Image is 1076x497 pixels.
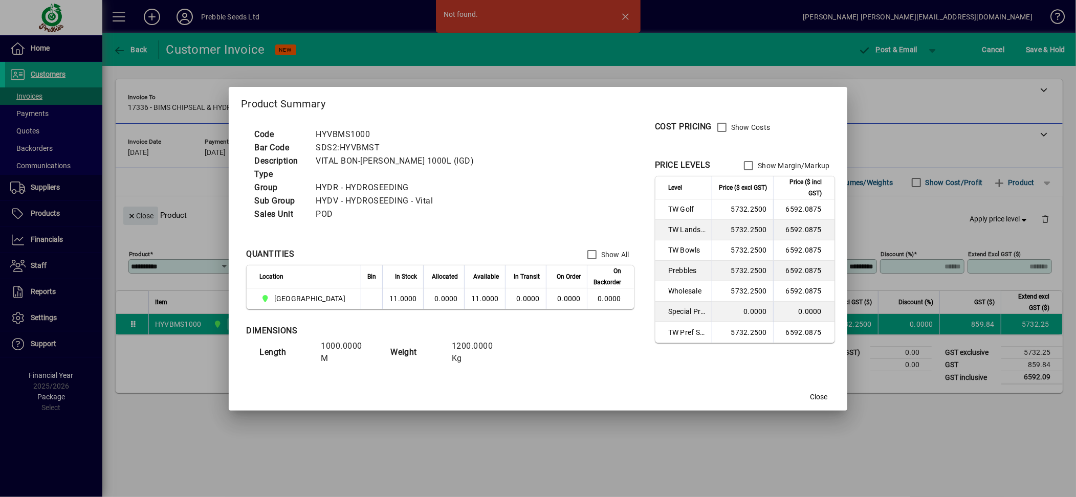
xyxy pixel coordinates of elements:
h2: Product Summary [229,87,847,117]
td: 6592.0875 [773,199,835,220]
td: 1000.0000 M [316,340,377,365]
td: 6592.0875 [773,281,835,302]
span: In Transit [514,271,540,282]
td: Sales Unit [249,208,311,221]
td: 5732.2500 [712,261,773,281]
span: Level [668,182,682,193]
span: TW Landscaper [668,224,706,235]
div: PRICE LEVELS [655,159,711,171]
td: Length [254,340,316,365]
td: Group [249,181,311,194]
span: On Backorder [594,265,621,288]
td: SDS2:HYVBMST [311,141,487,154]
span: Close [810,392,827,402]
td: 6592.0875 [773,322,835,343]
span: Price ($ incl GST) [780,176,822,199]
td: Sub Group [249,194,311,208]
span: TW Pref Sup [668,327,706,337]
span: TW Bowls [668,245,706,255]
label: Show Costs [729,122,771,132]
span: Allocated [432,271,458,282]
button: Close [802,388,835,406]
td: 6592.0875 [773,261,835,281]
span: Location [259,271,283,282]
span: Wholesale [668,286,706,296]
span: Special Price [668,306,706,317]
td: 0.0000 [712,302,773,322]
td: HYDR - HYDROSEEDING [311,181,487,194]
span: 0.0000 [557,295,581,303]
span: 0.0000 [516,295,540,303]
div: COST PRICING [655,121,712,133]
td: Description [249,154,311,168]
td: 5732.2500 [712,322,773,343]
span: In Stock [395,271,417,282]
span: TW Golf [668,204,706,214]
td: 0.0000 [773,302,835,322]
td: Type [249,168,311,181]
span: Bin [367,271,376,282]
span: On Order [557,271,581,282]
td: 5732.2500 [712,281,773,302]
span: Available [473,271,499,282]
td: 5732.2500 [712,240,773,261]
div: QUANTITIES [246,248,294,260]
td: Bar Code [249,141,311,154]
span: Prebbles [668,265,706,276]
td: POD [311,208,487,221]
td: Weight [385,340,447,365]
td: 0.0000 [587,288,634,309]
td: 6592.0875 [773,240,835,261]
span: Price ($ excl GST) [719,182,767,193]
td: 11.0000 [464,288,505,309]
td: VITAL BON-[PERSON_NAME] 1000L (IGD) [311,154,487,168]
div: DIMENSIONS [246,325,502,337]
label: Show All [599,250,629,260]
label: Show Margin/Markup [756,161,830,171]
td: 0.0000 [423,288,464,309]
td: HYVBMS1000 [311,128,487,141]
span: [GEOGRAPHIC_DATA] [274,293,345,304]
td: HYDV - HYDROSEEDING - Vital [311,194,487,208]
td: Code [249,128,311,141]
td: 11.0000 [382,288,423,309]
td: 5732.2500 [712,199,773,220]
td: 1200.0000 Kg [447,340,508,365]
td: 6592.0875 [773,220,835,240]
td: 5732.2500 [712,220,773,240]
span: CHRISTCHURCH [259,292,349,305]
